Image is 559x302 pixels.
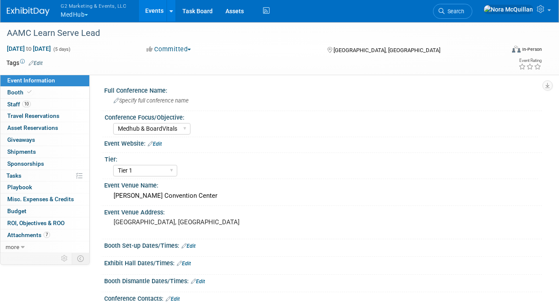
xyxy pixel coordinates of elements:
[114,218,277,226] pre: [GEOGRAPHIC_DATA], [GEOGRAPHIC_DATA]
[0,146,89,158] a: Shipments
[7,160,44,167] span: Sponsorships
[104,137,542,148] div: Event Website:
[512,46,521,53] img: Format-Inperson.png
[7,124,58,131] span: Asset Reservations
[0,134,89,146] a: Giveaways
[6,45,51,53] span: [DATE] [DATE]
[25,45,33,52] span: to
[29,60,43,66] a: Edit
[0,110,89,122] a: Travel Reservations
[7,196,74,202] span: Misc. Expenses & Credits
[0,170,89,182] a: Tasks
[463,44,542,57] div: Event Format
[445,8,464,15] span: Search
[6,172,21,179] span: Tasks
[148,141,162,147] a: Edit
[0,229,89,241] a: Attachments7
[6,59,43,67] td: Tags
[0,194,89,205] a: Misc. Expenses & Credits
[53,47,70,52] span: (5 days)
[111,189,536,202] div: [PERSON_NAME] Convention Center
[104,239,542,250] div: Booth Set-up Dates/Times:
[114,97,189,104] span: Specify full conference name
[7,136,35,143] span: Giveaways
[483,5,533,14] img: Nora McQuillan
[7,101,31,108] span: Staff
[0,182,89,193] a: Playbook
[104,179,542,190] div: Event Venue Name:
[7,148,36,155] span: Shipments
[0,217,89,229] a: ROI, Objectives & ROO
[104,206,542,217] div: Event Venue Address:
[177,261,191,267] a: Edit
[22,101,31,107] span: 10
[0,99,89,110] a: Staff10
[7,220,64,226] span: ROI, Objectives & ROO
[0,205,89,217] a: Budget
[104,257,542,268] div: Exhibit Hall Dates/Times:
[433,4,472,19] a: Search
[181,243,196,249] a: Edit
[0,158,89,170] a: Sponsorships
[57,253,72,264] td: Personalize Event Tab Strip
[0,241,89,253] a: more
[72,253,90,264] td: Toggle Event Tabs
[7,184,32,191] span: Playbook
[166,296,180,302] a: Edit
[522,46,542,53] div: In-Person
[104,84,542,95] div: Full Conference Name:
[44,232,50,238] span: 7
[518,59,541,63] div: Event Rating
[105,111,538,122] div: Conference Focus/Objective:
[143,45,194,54] button: Committed
[27,90,32,94] i: Booth reservation complete
[6,243,19,250] span: more
[4,26,496,41] div: AAMC Learn Serve Lead
[104,275,542,286] div: Booth Dismantle Dates/Times:
[7,232,50,238] span: Attachments
[334,47,440,53] span: [GEOGRAPHIC_DATA], [GEOGRAPHIC_DATA]
[191,279,205,284] a: Edit
[0,122,89,134] a: Asset Reservations
[7,77,55,84] span: Event Information
[7,89,33,96] span: Booth
[61,1,126,10] span: G2 Marketing & Events, LLC
[7,208,26,214] span: Budget
[7,112,59,119] span: Travel Reservations
[7,7,50,16] img: ExhibitDay
[0,87,89,98] a: Booth
[105,153,538,164] div: Tier:
[0,75,89,86] a: Event Information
